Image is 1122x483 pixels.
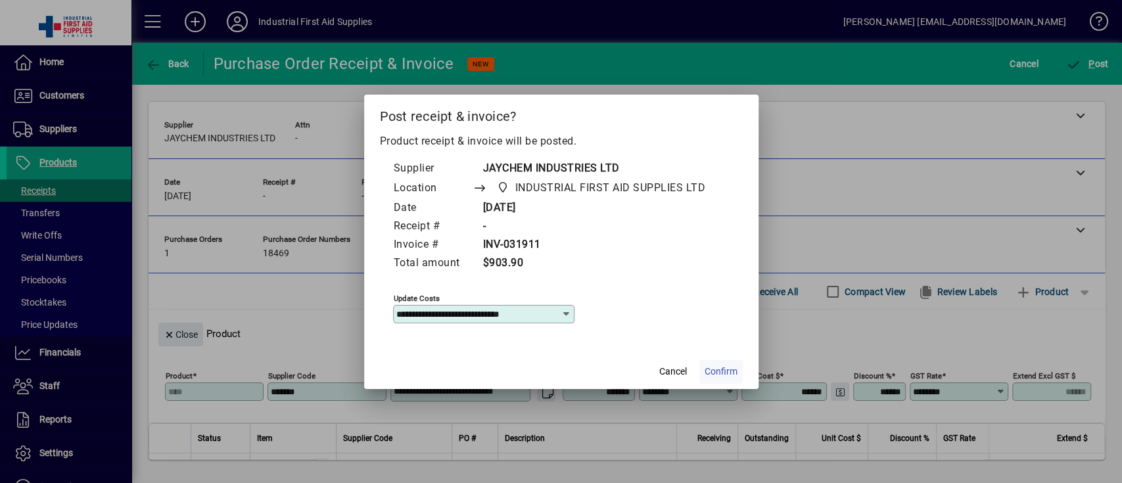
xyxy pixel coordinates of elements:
h2: Post receipt & invoice? [364,95,759,133]
span: INDUSTRIAL FIRST AID SUPPLIES LTD [515,180,706,196]
td: Date [393,199,473,218]
td: Receipt # [393,218,473,236]
td: Total amount [393,254,473,273]
td: $903.90 [473,254,731,273]
td: - [473,218,731,236]
span: INDUSTRIAL FIRST AID SUPPLIES LTD [494,179,711,197]
button: Confirm [699,360,743,384]
td: JAYCHEM INDUSTRIES LTD [473,160,731,178]
mat-label: Update costs [394,293,440,302]
p: Product receipt & invoice will be posted. [380,133,743,149]
td: Invoice # [393,236,473,254]
span: Cancel [659,365,687,379]
td: Supplier [393,160,473,178]
td: [DATE] [473,199,731,218]
span: Confirm [705,365,737,379]
td: Location [393,178,473,199]
td: INV-031911 [473,236,731,254]
button: Cancel [652,360,694,384]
